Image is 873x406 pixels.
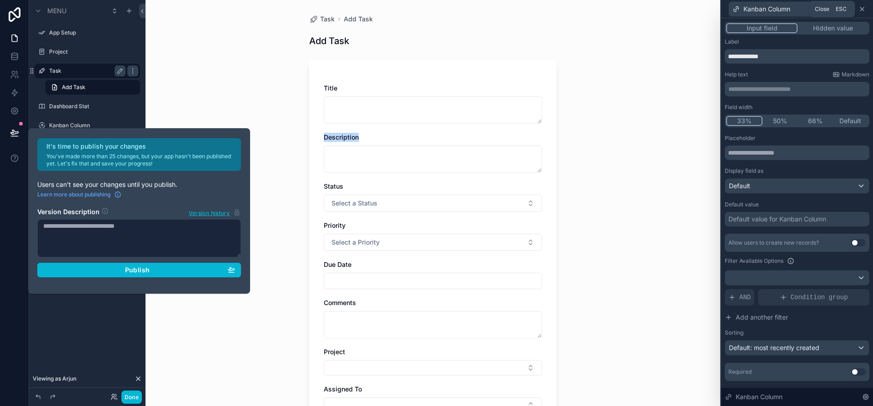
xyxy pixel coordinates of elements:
[798,23,868,33] button: Hidden value
[188,207,241,217] button: Version history
[45,80,140,95] a: Add Task
[728,215,826,224] div: Default value for Kanban Column
[49,122,138,129] label: Kanban Column
[725,178,869,194] button: Default
[729,181,750,190] span: Default
[725,167,763,175] label: Display field as
[344,15,373,24] a: Add Task
[725,201,759,208] label: Default value
[726,116,763,126] button: 33%
[37,191,110,198] span: Learn more about publishing
[798,116,833,126] button: 66%
[309,15,335,24] a: Task
[324,133,359,141] span: Description
[834,5,848,13] span: Esc
[331,199,377,208] span: Select a Status
[728,368,752,376] div: Required
[324,234,542,251] button: Select Button
[189,208,230,217] span: Version history
[324,261,351,268] span: Due Date
[743,5,790,14] span: Kanban Column
[725,82,869,96] div: scrollable content
[729,344,819,351] span: Default: most recently created
[725,135,756,142] label: Placeholder
[49,67,122,75] label: Task
[121,391,142,404] button: Done
[842,71,869,78] span: Markdown
[725,257,783,265] label: Filter Available Options
[833,116,868,126] button: Default
[728,239,819,246] div: Allow users to create new records?
[49,103,138,110] label: Dashboard Stat
[49,48,138,55] label: Project
[331,238,380,247] span: Select a Priority
[46,153,236,167] p: You've made more than 25 changes, but your app hasn't been published yet. Let's fix that and save...
[125,266,150,274] span: Publish
[725,104,753,111] label: Field width
[815,5,829,13] span: Close
[33,375,76,382] span: Viewing as Arjun
[791,293,848,302] span: Condition group
[324,195,542,212] button: Select Button
[736,392,783,401] span: Kanban Column
[324,348,345,356] span: Project
[324,84,337,92] span: Title
[728,1,833,17] button: Kanban Column
[324,360,542,376] button: Select Button
[725,340,869,356] button: Default: most recently created
[324,385,362,393] span: Assigned To
[739,293,751,302] span: AND
[47,6,66,15] span: Menu
[309,35,349,47] h1: Add Task
[62,84,85,91] span: Add Task
[725,71,748,78] label: Help text
[37,263,241,277] button: Publish
[726,23,798,33] button: Input field
[833,71,869,78] a: Markdown
[320,15,335,24] span: Task
[725,329,743,336] label: Sorting
[725,38,739,45] label: Label
[49,29,138,36] label: App Setup
[37,207,100,217] h2: Version Description
[324,299,356,306] span: Comments
[37,191,121,198] a: Learn more about publishing
[324,182,343,190] span: Status
[46,142,236,151] h2: It's time to publish your changes
[324,221,346,229] span: Priority
[736,313,788,322] span: Add another filter
[37,180,241,189] p: Users can't see your changes until you publish.
[763,116,798,126] button: 50%
[725,309,869,326] button: Add another filter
